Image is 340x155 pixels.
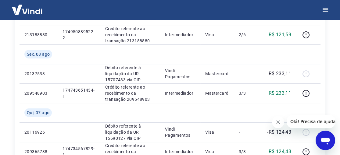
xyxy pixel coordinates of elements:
[267,129,291,136] p: -R$ 124,43
[24,90,53,96] p: 209548903
[165,149,196,155] p: Intermediador
[165,90,196,96] p: Intermediador
[205,90,229,96] p: Mastercard
[27,51,50,57] span: Sex, 08 ago
[272,116,284,128] iframe: Fechar mensagem
[4,4,51,9] span: Olá! Precisa de ajuda?
[267,70,291,77] p: -R$ 233,11
[239,149,257,155] p: 3/3
[165,126,196,138] p: Vindi Pagamentos
[205,32,229,38] p: Visa
[239,90,257,96] p: 3/3
[7,0,47,19] img: Vindi
[269,31,292,38] p: R$ 121,59
[165,68,196,80] p: Vindi Pagamentos
[27,110,49,116] span: Qui, 07 ago
[269,90,292,97] p: R$ 233,11
[287,115,335,128] iframe: Mensagem da empresa
[24,149,53,155] p: 209365738
[105,123,155,141] p: Débito referente à liquidação da UR 15690127 via CIP
[316,131,335,150] iframe: Botão para abrir a janela de mensagens
[24,71,53,77] p: 20137533
[239,129,257,135] p: -
[105,26,155,44] p: Crédito referente ao recebimento da transação 213188880
[239,32,257,38] p: 2/6
[165,32,196,38] p: Intermediador
[105,84,155,102] p: Crédito referente ao recebimento da transação 209548903
[239,71,257,77] p: -
[205,71,229,77] p: Mastercard
[205,149,229,155] p: Visa
[205,129,229,135] p: Visa
[24,129,53,135] p: 20116926
[63,29,95,41] p: 174950889522-2
[63,87,95,99] p: 174743651434-1
[105,65,155,83] p: Débito referente à liquidação da UR 15707433 via CIP
[24,32,53,38] p: 213188880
